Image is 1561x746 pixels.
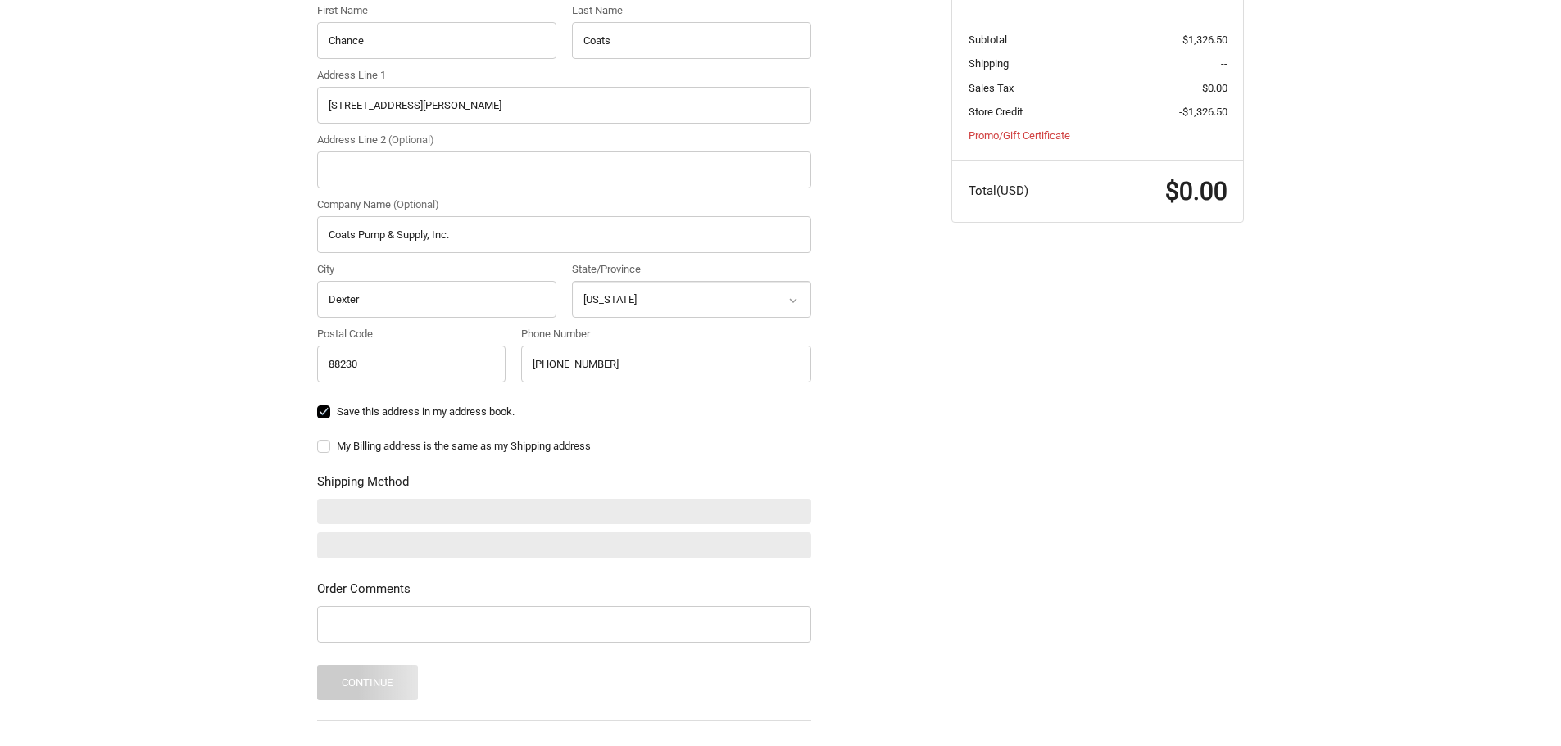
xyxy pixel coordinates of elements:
span: Sales Tax [969,82,1014,94]
span: $0.00 [1202,82,1227,94]
label: My Billing address is the same as my Shipping address [317,440,811,453]
span: $0.00 [1165,177,1227,206]
span: Subtotal [969,34,1007,46]
label: Postal Code [317,326,506,342]
legend: Shipping Method [317,472,409,499]
label: First Name [317,2,556,19]
small: (Optional) [393,198,439,210]
label: City [317,261,556,278]
small: (Optional) [388,133,434,146]
label: Phone Number [521,326,811,342]
label: Address Line 2 [317,132,811,148]
span: -$1,326.50 [1179,106,1227,118]
label: Save this address in my address book. [317,405,811,418]
label: State/Province [572,261,811,278]
label: Address Line 1 [317,67,811,84]
span: Total (USD) [969,183,1028,198]
a: Promo/Gift Certificate [969,129,1070,142]
iframe: Chat Widget [1479,667,1561,746]
span: Store Credit [969,106,1023,118]
span: -- [1221,57,1227,70]
span: $1,326.50 [1182,34,1227,46]
label: Company Name [317,197,811,213]
legend: Order Comments [317,580,411,606]
button: Continue [317,665,418,700]
span: Shipping [969,57,1009,70]
label: Last Name [572,2,811,19]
